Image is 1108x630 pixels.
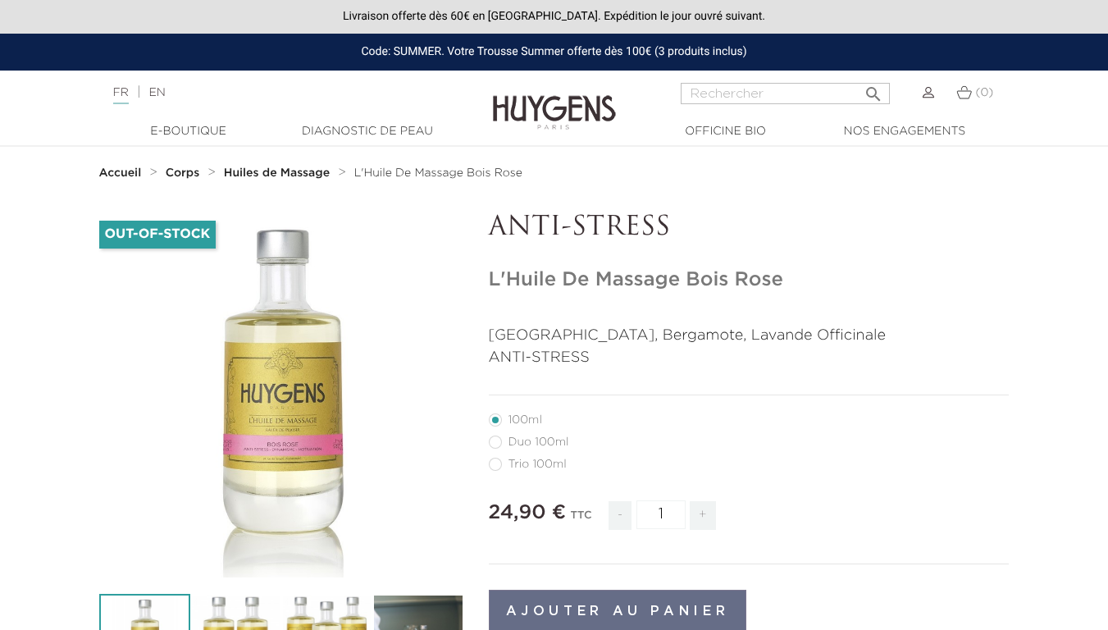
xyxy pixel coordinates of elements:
span: 24,90 € [489,503,567,523]
strong: Corps [166,167,200,179]
span: + [690,501,716,530]
a: Huiles de Massage [224,167,334,180]
label: 100ml [489,413,562,427]
input: Rechercher [681,83,890,104]
strong: Accueil [99,167,142,179]
p: [GEOGRAPHIC_DATA], Bergamote, Lavande Officinale [489,325,1010,347]
h1: L'Huile De Massage Bois Rose [489,268,1010,292]
img: Huygens [493,69,616,132]
span: L'Huile De Massage Bois Rose [354,167,522,179]
p: ANTI-STRESS [489,347,1010,369]
input: Quantité [636,500,686,529]
a: Nos engagements [823,123,987,140]
a: EN [148,87,165,98]
label: Duo 100ml [489,436,589,449]
strong: Huiles de Massage [224,167,330,179]
a: Corps [166,167,203,180]
a: Diagnostic de peau [285,123,449,140]
a: Officine Bio [644,123,808,140]
a: FR [113,87,129,104]
div: TTC [571,498,592,542]
li: Out-of-Stock [99,221,217,249]
span: (0) [975,87,993,98]
label: Trio 100ml [489,458,586,471]
a: L'Huile De Massage Bois Rose [354,167,522,180]
div: | [105,83,449,103]
button:  [859,78,888,100]
span: - [609,501,632,530]
a: Accueil [99,167,145,180]
a: E-Boutique [107,123,271,140]
p: ANTI-STRESS [489,212,1010,244]
i:  [864,80,883,99]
